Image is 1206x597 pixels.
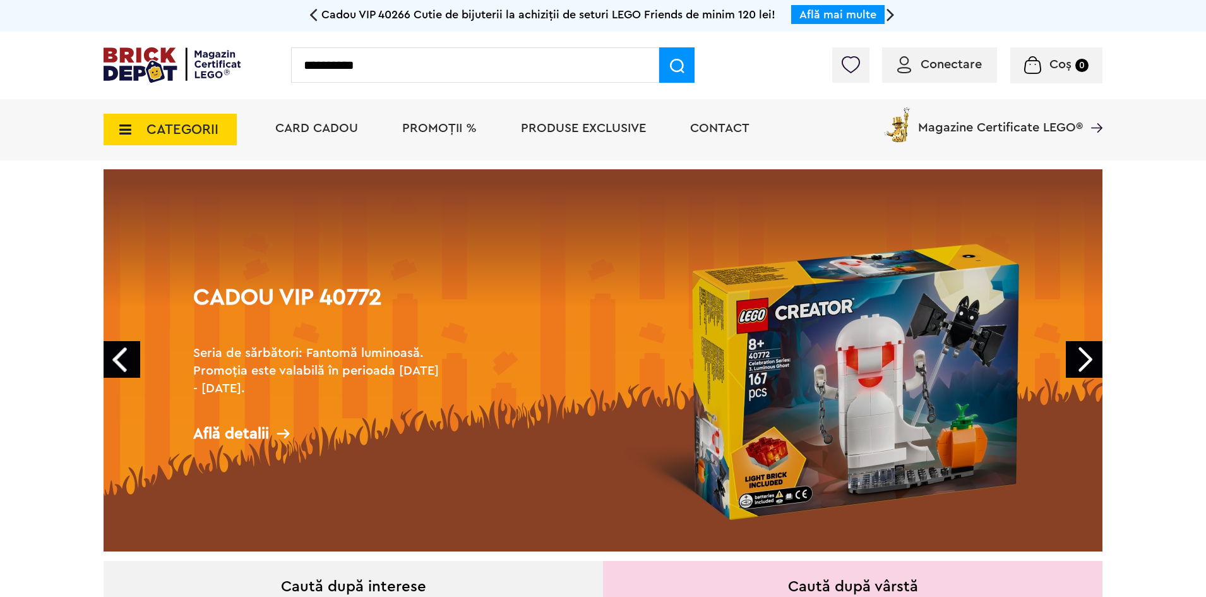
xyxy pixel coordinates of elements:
[193,426,446,442] div: Află detalii
[193,286,446,332] h1: Cadou VIP 40772
[1075,59,1089,72] small: 0
[104,169,1102,552] a: Cadou VIP 40772Seria de sărbători: Fantomă luminoasă. Promoția este valabilă în perioada [DATE] -...
[1049,58,1072,71] span: Coș
[104,341,140,378] a: Prev
[321,9,775,20] span: Cadou VIP 40266 Cutie de bijuterii la achiziții de seturi LEGO Friends de minim 120 lei!
[918,105,1083,134] span: Magazine Certificate LEGO®
[193,344,446,397] h2: Seria de sărbători: Fantomă luminoasă. Promoția este valabilă în perioada [DATE] - [DATE].
[275,122,358,135] a: Card Cadou
[1083,105,1102,118] a: Magazine Certificate LEGO®
[897,58,982,71] a: Conectare
[690,122,749,135] a: Contact
[1066,341,1102,378] a: Next
[921,58,982,71] span: Conectare
[402,122,477,135] a: PROMOȚII %
[146,123,218,136] span: CATEGORII
[799,9,876,20] a: Află mai multe
[521,122,646,135] a: Produse exclusive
